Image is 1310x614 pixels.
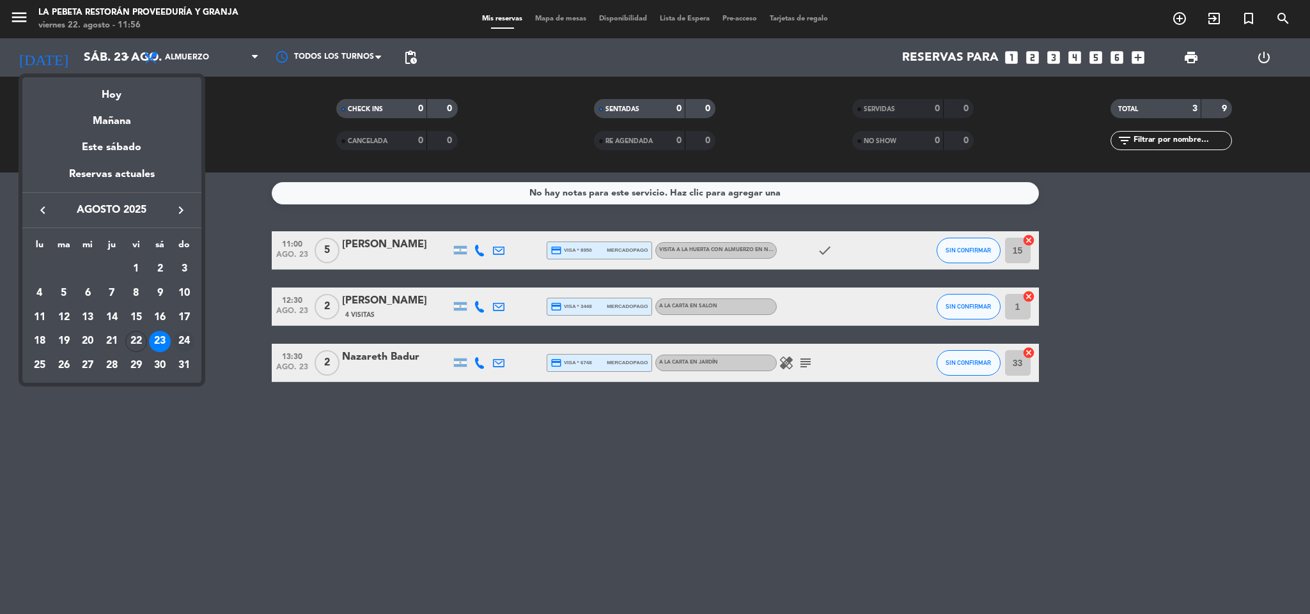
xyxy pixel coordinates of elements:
td: 3 de agosto de 2025 [172,257,196,282]
div: Hoy [22,77,201,104]
span: agosto 2025 [54,202,169,219]
td: 25 de agosto de 2025 [27,353,52,378]
td: 19 de agosto de 2025 [52,330,76,354]
th: sábado [148,238,173,257]
div: 11 [29,307,51,328]
td: 20 de agosto de 2025 [75,330,100,354]
td: 9 de agosto de 2025 [148,281,173,305]
td: 11 de agosto de 2025 [27,305,52,330]
div: 17 [173,307,195,328]
td: 29 de agosto de 2025 [124,353,148,378]
td: 21 de agosto de 2025 [100,330,124,354]
div: 10 [173,282,195,304]
div: 25 [29,355,51,376]
td: 1 de agosto de 2025 [124,257,148,282]
td: 27 de agosto de 2025 [75,353,100,378]
td: 30 de agosto de 2025 [148,353,173,378]
td: 15 de agosto de 2025 [124,305,148,330]
div: 8 [125,282,147,304]
div: 24 [173,331,195,353]
div: 22 [125,331,147,353]
div: 2 [149,258,171,280]
div: 26 [53,355,75,376]
td: 16 de agosto de 2025 [148,305,173,330]
div: 15 [125,307,147,328]
button: keyboard_arrow_right [169,202,192,219]
i: keyboard_arrow_left [35,203,51,218]
div: 23 [149,331,171,353]
div: 19 [53,331,75,353]
div: 27 [77,355,98,376]
td: 12 de agosto de 2025 [52,305,76,330]
td: 5 de agosto de 2025 [52,281,76,305]
td: 7 de agosto de 2025 [100,281,124,305]
div: Este sábado [22,130,201,165]
div: 6 [77,282,98,304]
div: 28 [101,355,123,376]
div: 21 [101,331,123,353]
div: 14 [101,307,123,328]
th: domingo [172,238,196,257]
div: 1 [125,258,147,280]
td: 10 de agosto de 2025 [172,281,196,305]
div: 31 [173,355,195,376]
th: miércoles [75,238,100,257]
div: 7 [101,282,123,304]
td: AGO. [27,257,124,282]
div: 3 [173,258,195,280]
td: 18 de agosto de 2025 [27,330,52,354]
div: 5 [53,282,75,304]
div: 29 [125,355,147,376]
th: martes [52,238,76,257]
div: 4 [29,282,51,304]
td: 22 de agosto de 2025 [124,330,148,354]
td: 13 de agosto de 2025 [75,305,100,330]
td: 31 de agosto de 2025 [172,353,196,378]
div: 13 [77,307,98,328]
div: Mañana [22,104,201,130]
th: lunes [27,238,52,257]
td: 4 de agosto de 2025 [27,281,52,305]
div: Reservas actuales [22,166,201,192]
div: 20 [77,331,98,353]
div: 30 [149,355,171,376]
td: 26 de agosto de 2025 [52,353,76,378]
td: 8 de agosto de 2025 [124,281,148,305]
td: 17 de agosto de 2025 [172,305,196,330]
th: viernes [124,238,148,257]
td: 6 de agosto de 2025 [75,281,100,305]
td: 23 de agosto de 2025 [148,330,173,354]
td: 24 de agosto de 2025 [172,330,196,354]
td: 14 de agosto de 2025 [100,305,124,330]
i: keyboard_arrow_right [173,203,189,218]
th: jueves [100,238,124,257]
div: 12 [53,307,75,328]
div: 18 [29,331,51,353]
td: 28 de agosto de 2025 [100,353,124,378]
div: 9 [149,282,171,304]
div: 16 [149,307,171,328]
button: keyboard_arrow_left [31,202,54,219]
td: 2 de agosto de 2025 [148,257,173,282]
